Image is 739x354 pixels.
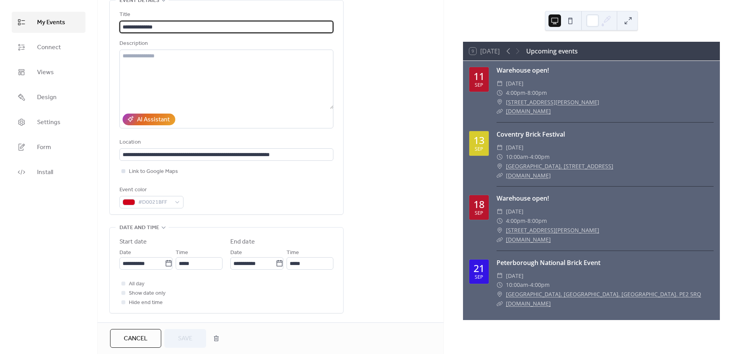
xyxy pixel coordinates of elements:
span: Install [37,168,53,177]
button: Cancel [110,329,161,348]
span: 4:00pm [530,152,550,162]
span: [DATE] [506,207,524,216]
span: Form [37,143,51,152]
span: Show date only [129,289,166,298]
div: ​ [497,107,503,116]
span: [DATE] [506,271,524,281]
a: Coventry Brick Festival [497,130,565,139]
span: All day [129,279,144,289]
a: My Events [12,12,85,33]
a: Connect [12,37,85,58]
a: Form [12,137,85,158]
span: Date [119,248,131,258]
div: Start date [119,237,147,247]
a: Settings [12,112,85,133]
span: Time [287,248,299,258]
span: - [525,216,527,226]
div: ​ [497,280,503,290]
div: ​ [497,216,503,226]
div: Sep [475,211,483,216]
div: ​ [497,207,503,216]
span: 4:00pm [506,216,525,226]
span: #D0021BFF [138,198,171,207]
button: AI Assistant [123,114,175,125]
div: 21 [474,263,484,273]
span: Hide end time [129,298,163,308]
a: [DOMAIN_NAME] [506,300,551,307]
span: Time [176,248,188,258]
div: ​ [497,143,503,152]
div: Sep [475,147,483,152]
div: ​ [497,299,503,308]
div: ​ [497,162,503,171]
a: Warehouse open! [497,66,549,75]
div: End date [230,237,255,247]
div: 18 [474,199,484,209]
div: Sep [475,83,483,88]
div: Title [119,10,332,20]
span: - [528,280,530,290]
span: Settings [37,118,61,127]
a: [GEOGRAPHIC_DATA], [STREET_ADDRESS] [506,162,613,171]
span: Recurring event [119,322,167,331]
a: [DOMAIN_NAME] [506,107,551,115]
div: 11 [474,71,484,81]
div: ​ [497,226,503,235]
a: Warehouse open! [497,194,549,203]
a: Peterborough National Brick Event [497,258,600,267]
div: AI Assistant [137,115,170,125]
a: [DOMAIN_NAME] [506,172,551,179]
span: - [525,88,527,98]
a: [STREET_ADDRESS][PERSON_NAME] [506,226,599,235]
a: Views [12,62,85,83]
span: 4:00pm [530,280,550,290]
span: Design [37,93,57,102]
span: Date and time [119,223,159,233]
div: ​ [497,235,503,244]
a: Install [12,162,85,183]
span: Cancel [124,334,148,343]
span: Connect [37,43,61,52]
span: 10:00am [506,280,528,290]
span: [DATE] [506,143,524,152]
div: ​ [497,171,503,180]
span: Views [37,68,54,77]
div: 13 [474,135,484,145]
div: ​ [497,290,503,299]
span: 8:00pm [527,216,547,226]
div: ​ [497,79,503,88]
div: ​ [497,98,503,107]
span: My Events [37,18,65,27]
div: Sep [475,275,483,280]
span: - [528,152,530,162]
span: 8:00pm [527,88,547,98]
div: Location [119,138,332,147]
span: 10:00am [506,152,528,162]
span: 4:00pm [506,88,525,98]
a: Design [12,87,85,108]
div: Upcoming events [526,46,578,56]
span: Date [230,248,242,258]
div: ​ [497,152,503,162]
a: [GEOGRAPHIC_DATA], [GEOGRAPHIC_DATA], [GEOGRAPHIC_DATA]. PE2 5RQ [506,290,701,299]
div: Description [119,39,332,48]
div: ​ [497,88,503,98]
span: Link to Google Maps [129,167,178,176]
a: [STREET_ADDRESS][PERSON_NAME] [506,98,599,107]
div: Event color [119,185,182,195]
a: [DOMAIN_NAME] [506,236,551,243]
div: ​ [497,271,503,281]
span: [DATE] [506,79,524,88]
